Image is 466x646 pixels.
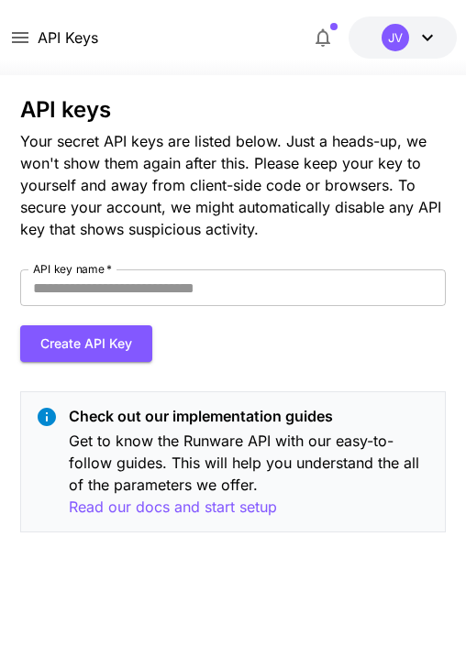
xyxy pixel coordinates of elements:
label: API key name [33,261,112,277]
p: Check out our implementation guides [69,405,429,427]
button: $0.05JV [349,16,457,59]
div: JV [382,24,409,51]
button: Create API Key [20,325,152,363]
a: API Keys [38,27,98,49]
p: Your secret API keys are listed below. Just a heads-up, we won't show them again after this. Plea... [20,130,445,240]
button: Read our docs and start setup [69,496,277,519]
h3: API keys [20,97,445,123]
p: Get to know the Runware API with our easy-to-follow guides. This will help you understand the all... [69,430,429,519]
nav: breadcrumb [38,27,98,49]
